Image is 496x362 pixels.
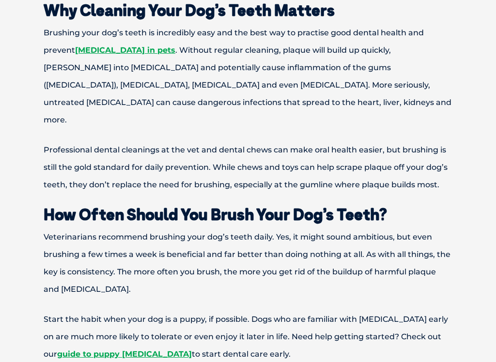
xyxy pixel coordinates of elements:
[10,229,486,299] p: Veterinarians recommend brushing your dog’s teeth daily. Yes, it might sound ambitious, but even ...
[10,25,486,129] p: Brushing your dog’s teeth is incredibly easy and the best way to practise good dental health and ...
[44,205,387,225] strong: How Often Should You Brush Your Dog’s Teeth?
[75,46,175,55] a: [MEDICAL_DATA] in pets
[10,142,486,194] p: Professional dental cleanings at the vet and dental chews can make oral health easier, but brushi...
[44,1,335,20] strong: Why Cleaning Your Dog’s Teeth Matters
[57,350,192,359] a: guide to puppy [MEDICAL_DATA]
